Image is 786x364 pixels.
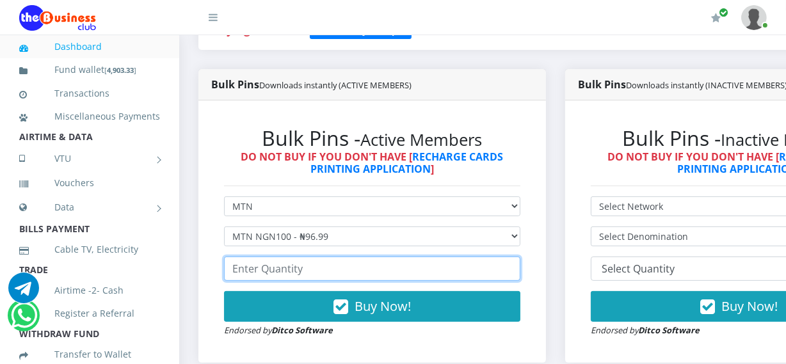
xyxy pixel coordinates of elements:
[721,297,778,315] span: Buy Now!
[107,65,134,75] b: 4,903.33
[355,297,411,315] span: Buy Now!
[19,143,160,175] a: VTU
[19,299,160,328] a: Register a Referral
[19,276,160,305] a: Airtime -2- Cash
[224,126,520,150] h2: Bulk Pins -
[211,77,412,91] strong: Bulk Pins
[19,235,160,264] a: Cable TV, Electricity
[104,65,136,75] small: [ ]
[19,168,160,198] a: Vouchers
[19,191,160,223] a: Data
[719,8,728,17] span: Renew/Upgrade Subscription
[19,55,160,85] a: Fund wallet[4,903.33]
[224,324,333,336] small: Endorsed by
[711,13,721,23] i: Renew/Upgrade Subscription
[19,32,160,61] a: Dashboard
[19,102,160,131] a: Miscellaneous Payments
[310,22,412,37] a: Click to Buy Cheaper
[11,310,37,331] a: Chat for support
[638,324,700,336] strong: Ditco Software
[224,291,520,322] button: Buy Now!
[8,282,39,303] a: Chat for support
[361,129,483,151] small: Active Members
[19,5,96,31] img: Logo
[19,79,160,108] a: Transactions
[259,79,412,91] small: Downloads instantly (ACTIVE MEMBERS)
[224,257,520,281] input: Enter Quantity
[241,150,504,176] strong: DO NOT BUY IF YOU DON'T HAVE [ ]
[591,324,700,336] small: Endorsed by
[741,5,767,30] img: User
[271,324,333,336] strong: Ditco Software
[310,150,504,176] a: RECHARGE CARDS PRINTING APPLICATION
